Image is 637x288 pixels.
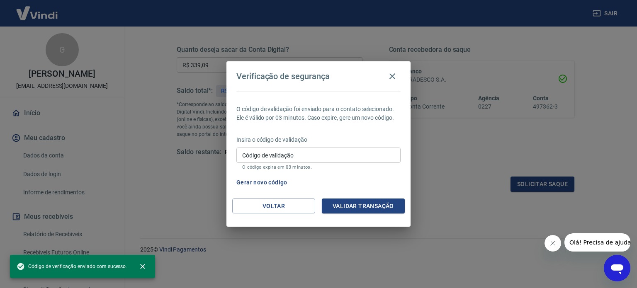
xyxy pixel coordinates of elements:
[236,105,401,122] p: O código de validação foi enviado para o contato selecionado. Ele é válido por 03 minutos. Caso e...
[604,255,630,281] iframe: Botão para abrir a janela de mensagens
[134,257,152,276] button: close
[17,262,127,271] span: Código de verificação enviado com sucesso.
[5,6,70,12] span: Olá! Precisa de ajuda?
[232,198,315,214] button: Voltar
[236,71,330,81] h4: Verificação de segurança
[322,198,405,214] button: Validar transação
[233,175,291,190] button: Gerar novo código
[236,136,401,144] p: Insira o código de validação
[545,235,561,252] iframe: Fechar mensagem
[564,233,630,252] iframe: Mensagem da empresa
[242,165,395,170] p: O código expira em 03 minutos.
